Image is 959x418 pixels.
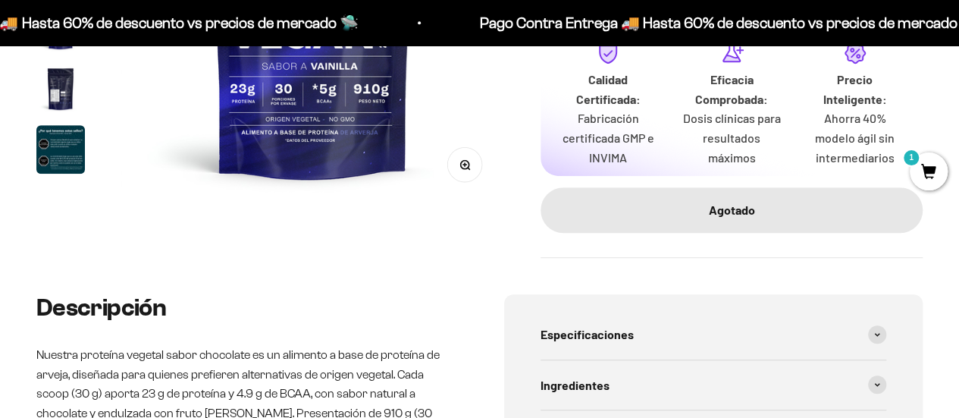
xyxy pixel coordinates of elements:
strong: Eficacia Comprobada: [695,72,768,106]
button: Agotado [541,187,923,233]
a: 1 [910,165,948,181]
p: Dosis clínicas para resultados máximos [682,108,781,167]
span: Ingredientes [541,376,610,395]
summary: Especificaciones [541,310,887,360]
mark: 1 [902,149,920,167]
h2: Descripción [36,294,456,321]
img: Proteína Vegana [36,64,85,113]
strong: Calidad Certificada: [575,72,640,106]
span: Especificaciones [541,325,634,344]
img: Proteína Vegana [36,125,85,174]
div: Agotado [571,200,892,220]
p: Fabricación certificada GMP e INVIMA [559,108,658,167]
button: Ir al artículo 6 [36,125,85,178]
strong: Precio Inteligente: [823,72,887,106]
summary: Ingredientes [541,360,887,410]
button: Ir al artículo 5 [36,64,85,118]
p: Ahorra 40% modelo ágil sin intermediarios [805,108,904,167]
